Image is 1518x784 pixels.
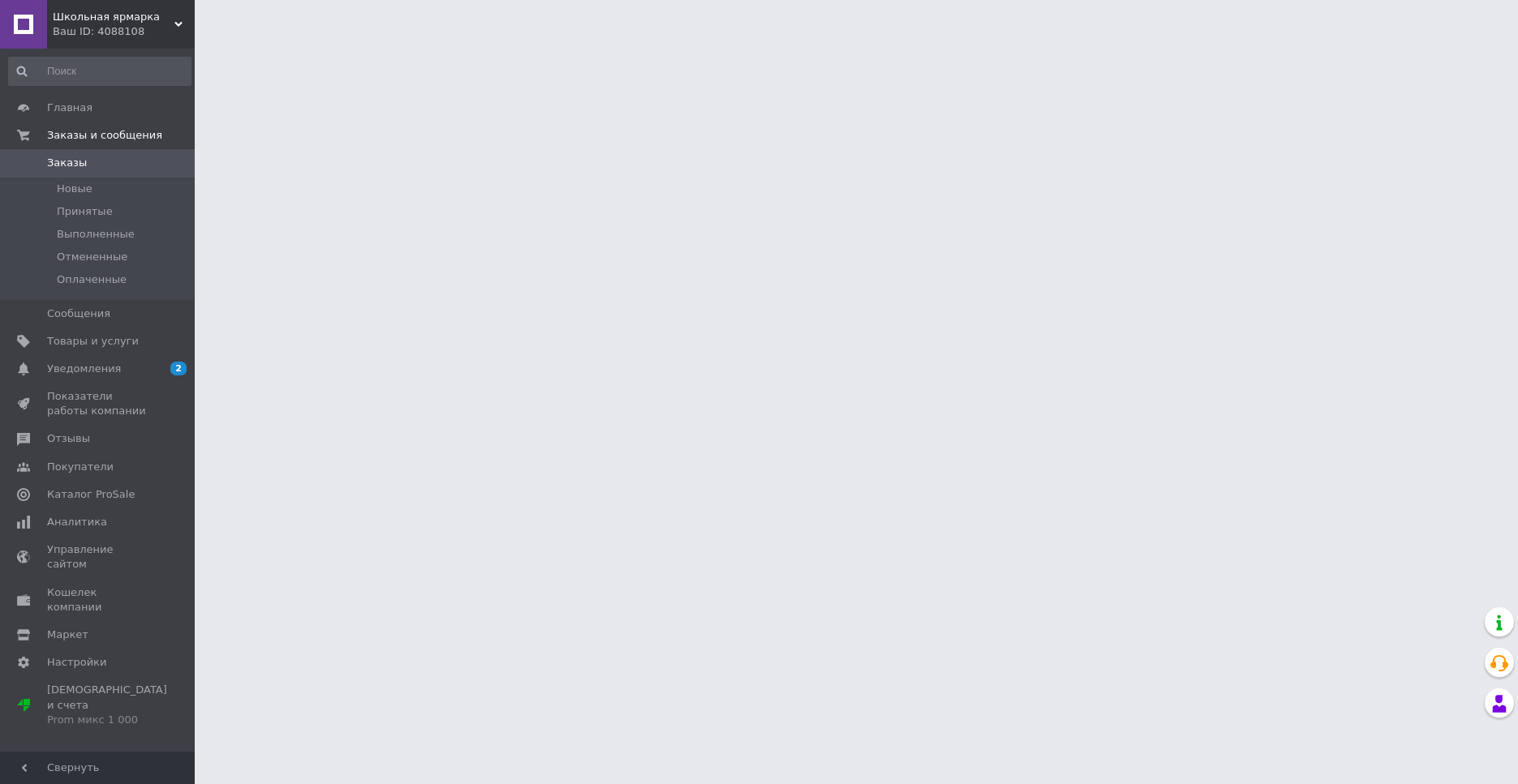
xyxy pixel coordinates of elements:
[57,272,127,287] span: Оплаченные
[47,128,162,143] span: Заказы и сообщения
[47,460,114,474] span: Покупатели
[47,655,106,670] span: Настройки
[53,24,195,39] div: Ваш ID: 4088108
[170,362,187,375] span: 2
[47,101,92,115] span: Главная
[8,57,191,86] input: Поиск
[47,713,167,727] div: Prom микс 1 000
[57,204,113,219] span: Принятые
[47,306,110,321] span: Сообщения
[57,227,135,242] span: Выполненные
[47,362,121,376] span: Уведомления
[47,683,167,727] span: [DEMOGRAPHIC_DATA] и счета
[53,10,174,24] span: Школьная ярмарка
[47,585,150,615] span: Кошелек компании
[47,515,107,529] span: Аналитика
[47,628,88,642] span: Маркет
[47,542,150,572] span: Управление сайтом
[57,250,127,264] span: Отмененные
[47,431,90,446] span: Отзывы
[47,156,87,170] span: Заказы
[57,182,92,196] span: Новые
[47,487,135,502] span: Каталог ProSale
[47,334,139,349] span: Товары и услуги
[47,389,150,418] span: Показатели работы компании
